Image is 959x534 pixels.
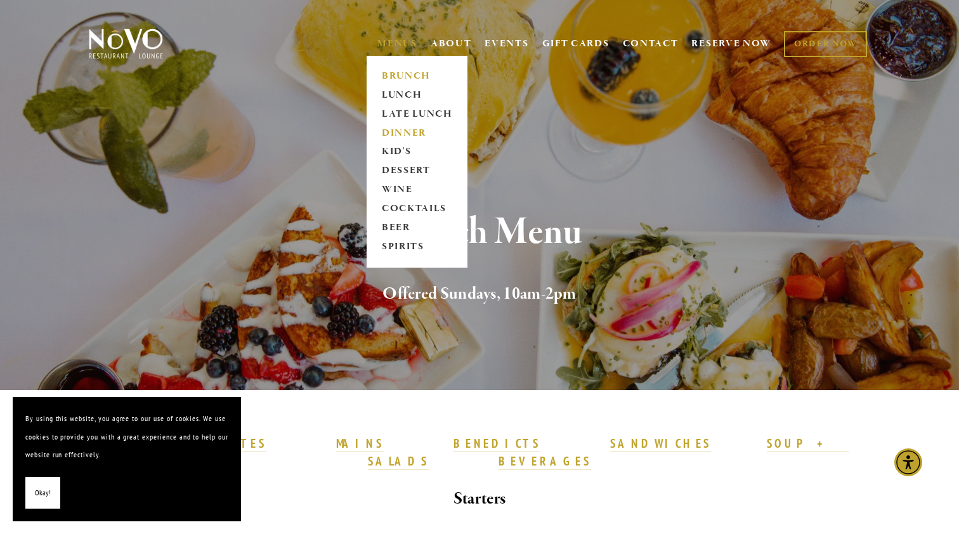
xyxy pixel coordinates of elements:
[610,436,712,451] strong: SANDWICHES
[110,212,849,253] h1: Brunch Menu
[377,143,457,162] a: KID'S
[25,477,60,509] button: Okay!
[431,37,472,50] a: ABOUT
[377,219,457,238] a: BEER
[86,28,166,60] img: Novo Restaurant &amp; Lounge
[377,37,417,50] a: MENUS
[25,410,228,464] p: By using this website, you agree to our use of cookies. We use cookies to provide you with a grea...
[377,124,457,143] a: DINNER
[453,488,506,510] strong: Starters
[336,436,384,452] a: MAINS
[894,448,922,476] div: Accessibility Menu
[542,32,610,56] a: GIFT CARDS
[499,453,591,469] strong: BEVERAGES
[377,67,457,86] a: BRUNCH
[610,436,712,452] a: SANDWICHES
[35,484,51,502] span: Okay!
[784,31,867,57] a: ORDER NOW
[336,436,384,451] strong: MAINS
[691,32,771,56] a: RESERVE NOW
[623,32,679,56] a: CONTACT
[499,453,591,470] a: BEVERAGES
[377,181,457,200] a: WINE
[377,200,457,219] a: COCKTAILS
[368,436,848,470] a: SOUP + SALADS
[377,86,457,105] a: LUNCH
[13,397,241,521] section: Cookie banner
[377,105,457,124] a: LATE LUNCH
[377,238,457,257] a: SPIRITS
[453,436,541,452] a: BENEDICTS
[110,281,849,308] h2: Offered Sundays, 10am-2pm
[377,162,457,181] a: DESSERT
[485,37,528,50] a: EVENTS
[453,436,541,451] strong: BENEDICTS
